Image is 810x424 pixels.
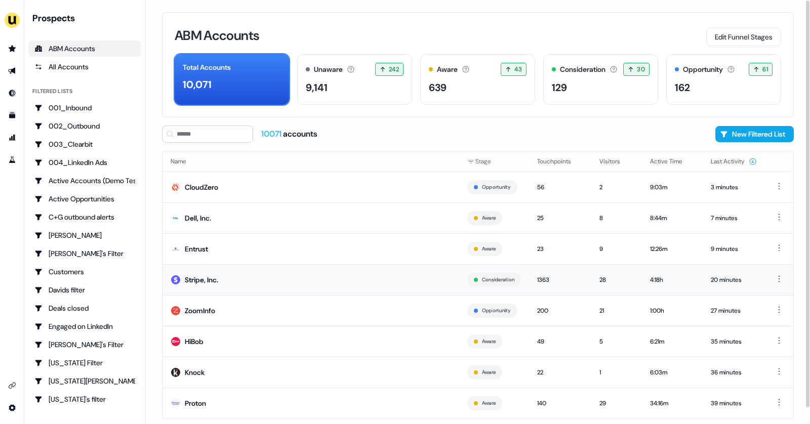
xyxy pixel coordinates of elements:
a: Go to experiments [4,152,20,168]
div: Stage [467,156,521,166]
div: [PERSON_NAME]'s Filter [34,340,135,350]
button: Aware [482,214,496,223]
a: Go to Georgia's filter [28,391,141,407]
div: 22 [537,367,583,377]
div: Aware [437,64,458,75]
div: 162 [675,80,690,95]
div: Deals closed [34,303,135,313]
div: 9 [599,244,634,254]
div: 1 [599,367,634,377]
div: 27 minutes [711,306,757,316]
div: 129 [552,80,567,95]
span: 61 [762,64,768,74]
div: ABM Accounts [34,44,135,54]
div: CloudZero [185,182,218,192]
a: Go to 001_Inbound [28,100,141,116]
a: Go to 002_Outbound [28,118,141,134]
div: Engaged on LinkedIn [34,321,135,331]
div: [PERSON_NAME]'s Filter [34,248,135,259]
a: Go to 004_LinkedIn Ads [28,154,141,171]
div: 28 [599,275,634,285]
div: 5 [599,336,634,347]
div: 140 [537,398,583,408]
div: 004_LinkedIn Ads [34,157,135,167]
div: Total Accounts [183,62,231,73]
div: 20 minutes [711,275,757,285]
div: 56 [537,182,583,192]
div: [US_STATE] Filter [34,358,135,368]
div: 25 [537,213,583,223]
div: C+G outbound alerts [34,212,135,222]
div: Knock [185,367,205,377]
div: Entrust [185,244,208,254]
a: Go to Active Accounts (Demo Test) [28,173,141,189]
div: 9,141 [306,80,328,95]
button: Last Activity [711,152,757,171]
a: Go to 003_Clearbit [28,136,141,152]
a: Go to Charlotte Stone [28,227,141,243]
button: New Filtered List [715,126,794,142]
div: HiBob [185,336,204,347]
div: 003_Clearbit [34,139,135,149]
div: 23 [537,244,583,254]
a: Go to Georgia Filter [28,355,141,371]
div: 639 [429,80,447,95]
span: 10071 [261,129,283,139]
a: Go to Active Opportunities [28,191,141,207]
a: All accounts [28,59,141,75]
div: 8:44m [650,213,695,223]
div: 12:26m [650,244,695,254]
a: Go to integrations [4,400,20,416]
div: [US_STATE][PERSON_NAME] [34,376,135,386]
div: Active Accounts (Demo Test) [34,176,135,186]
div: [PERSON_NAME] [34,230,135,240]
a: Go to templates [4,107,20,123]
a: Go to Engaged on LinkedIn [28,318,141,334]
a: Go to Charlotte's Filter [28,245,141,262]
a: Go to outbound experience [4,63,20,79]
div: 10,071 [183,77,212,92]
a: Go to Deals closed [28,300,141,316]
div: Opportunity [683,64,723,75]
div: Prospects [32,12,141,24]
div: Filtered lists [32,87,72,96]
span: 242 [389,64,399,74]
div: 34:16m [650,398,695,408]
a: Go to Geneviève's Filter [28,336,141,353]
a: Go to C+G outbound alerts [28,209,141,225]
div: 3 minutes [711,182,757,192]
h3: ABM Accounts [175,29,259,42]
button: Aware [482,399,496,408]
div: Active Opportunities [34,194,135,204]
div: Dell, Inc. [185,213,211,223]
span: 30 [637,64,645,74]
div: 002_Outbound [34,121,135,131]
button: Opportunity [482,306,511,315]
div: Proton [185,398,206,408]
div: 200 [537,306,583,316]
div: 8 [599,213,634,223]
button: Aware [482,337,496,346]
a: ABM Accounts [28,40,141,57]
a: Go to Inbound [4,85,20,101]
div: Unaware [314,64,343,75]
button: Aware [482,244,496,253]
div: Stripe, Inc. [185,275,218,285]
div: 2 [599,182,634,192]
div: accounts [261,129,317,140]
a: Go to Davids filter [28,282,141,298]
button: Touchpoints [537,152,583,171]
div: 7 minutes [711,213,757,223]
button: Consideration [482,275,514,284]
button: Visitors [599,152,632,171]
button: Aware [482,368,496,377]
div: 49 [537,336,583,347]
button: Active Time [650,152,695,171]
div: 001_Inbound [34,103,135,113]
div: 6:03m [650,367,695,377]
div: [US_STATE]'s filter [34,394,135,404]
div: 6:21m [650,336,695,347]
a: Go to integrations [4,377,20,394]
a: Go to prospects [4,40,20,57]
div: 4:18h [650,275,695,285]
